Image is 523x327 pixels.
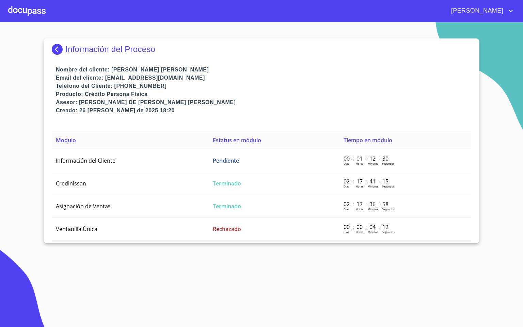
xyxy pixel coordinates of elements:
[52,44,471,55] div: Información del Proceso
[56,136,76,144] span: Modulo
[56,98,471,107] p: Asesor: [PERSON_NAME] DE [PERSON_NAME] [PERSON_NAME]
[213,225,241,233] span: Rechazado
[56,66,471,74] p: Nombre del cliente: [PERSON_NAME] [PERSON_NAME]
[382,184,395,188] p: Segundos
[382,230,395,234] p: Segundos
[213,136,261,144] span: Estatus en módulo
[344,207,349,211] p: Dias
[344,178,390,185] p: 02 : 17 : 41 : 15
[56,202,111,210] span: Asignación de Ventas
[382,162,395,165] p: Segundos
[344,162,349,165] p: Dias
[446,5,515,16] button: account of current user
[344,200,390,208] p: 02 : 17 : 36 : 58
[52,44,65,55] img: Docupass spot blue
[344,223,390,231] p: 00 : 00 : 04 : 12
[56,180,86,187] span: Credinissan
[356,184,363,188] p: Horas
[446,5,507,16] span: [PERSON_NAME]
[213,157,239,164] span: Pendiente
[356,207,363,211] p: Horas
[368,162,378,165] p: Minutos
[382,207,395,211] p: Segundos
[368,184,378,188] p: Minutos
[213,202,241,210] span: Terminado
[56,225,97,233] span: Ventanilla Única
[368,230,378,234] p: Minutos
[56,157,115,164] span: Información del Cliente
[65,45,155,54] p: Información del Proceso
[56,107,471,115] p: Creado: 26 [PERSON_NAME] de 2025 18:20
[356,230,363,234] p: Horas
[213,180,241,187] span: Terminado
[344,184,349,188] p: Dias
[56,74,471,82] p: Email del cliente: [EMAIL_ADDRESS][DOMAIN_NAME]
[56,90,471,98] p: Producto: Crédito Persona Física
[344,155,390,162] p: 00 : 01 : 12 : 30
[344,230,349,234] p: Dias
[56,82,471,90] p: Teléfono del Cliente: [PHONE_NUMBER]
[368,207,378,211] p: Minutos
[356,162,363,165] p: Horas
[344,136,392,144] span: Tiempo en módulo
